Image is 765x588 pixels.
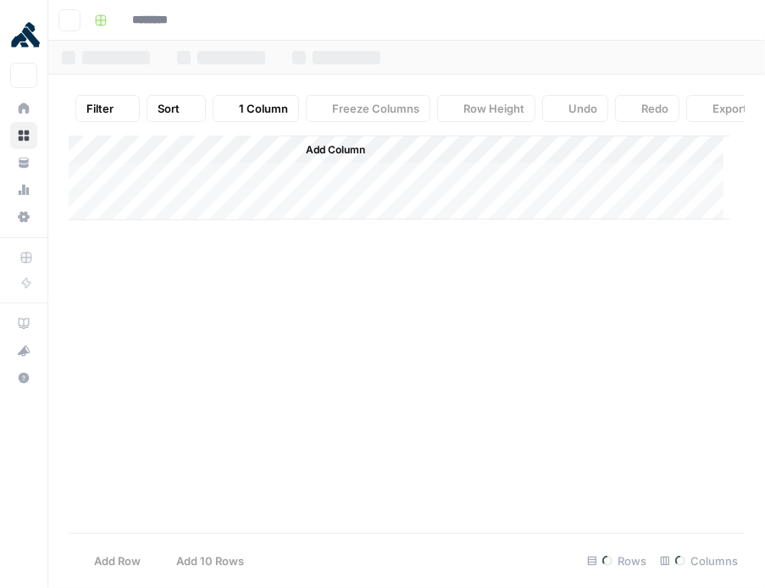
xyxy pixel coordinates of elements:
button: Sort [147,95,206,122]
button: Filter [75,95,140,122]
a: Home [10,95,37,122]
a: Your Data [10,149,37,176]
span: Freeze Columns [332,100,419,117]
span: Filter [86,100,114,117]
span: Row Height [463,100,524,117]
button: Add Column [284,139,372,161]
span: Undo [568,100,597,117]
div: Columns [653,547,745,574]
span: Add 10 Rows [176,552,244,569]
button: Workspace: Kong [10,14,37,56]
a: AirOps Academy [10,310,37,337]
button: Freeze Columns [306,95,430,122]
img: Kong Logo [10,19,41,50]
a: Usage [10,176,37,203]
button: Redo [615,95,679,122]
span: Add Row [94,552,141,569]
div: Rows [580,547,653,574]
button: Undo [542,95,608,122]
button: Row Height [437,95,535,122]
button: Add 10 Rows [151,547,254,574]
div: What's new? [11,338,36,363]
button: Help + Support [10,364,37,391]
a: Browse [10,122,37,149]
a: Settings [10,203,37,230]
span: 1 Column [239,100,288,117]
button: 1 Column [213,95,299,122]
span: Redo [641,100,668,117]
button: Add Row [69,547,151,574]
span: Sort [158,100,180,117]
span: Add Column [306,142,365,158]
button: What's new? [10,337,37,364]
